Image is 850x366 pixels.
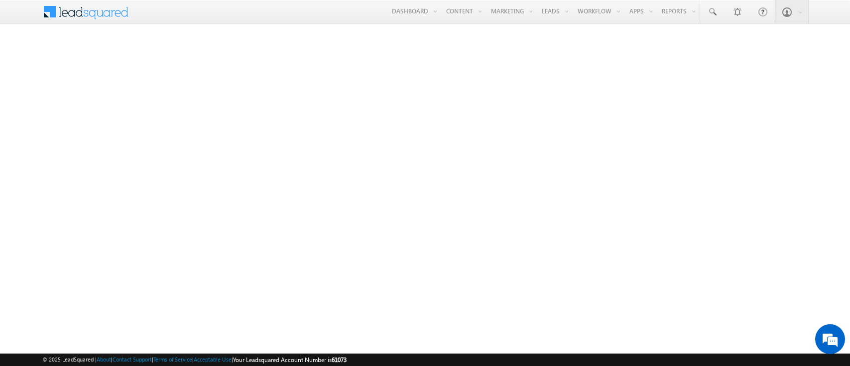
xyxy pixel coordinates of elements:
span: Your Leadsquared Account Number is [233,356,347,364]
a: Acceptable Use [194,356,232,363]
span: © 2025 LeadSquared | | | | | [42,355,347,365]
a: Contact Support [113,356,152,363]
span: 61073 [332,356,347,364]
a: About [97,356,111,363]
a: Terms of Service [153,356,192,363]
